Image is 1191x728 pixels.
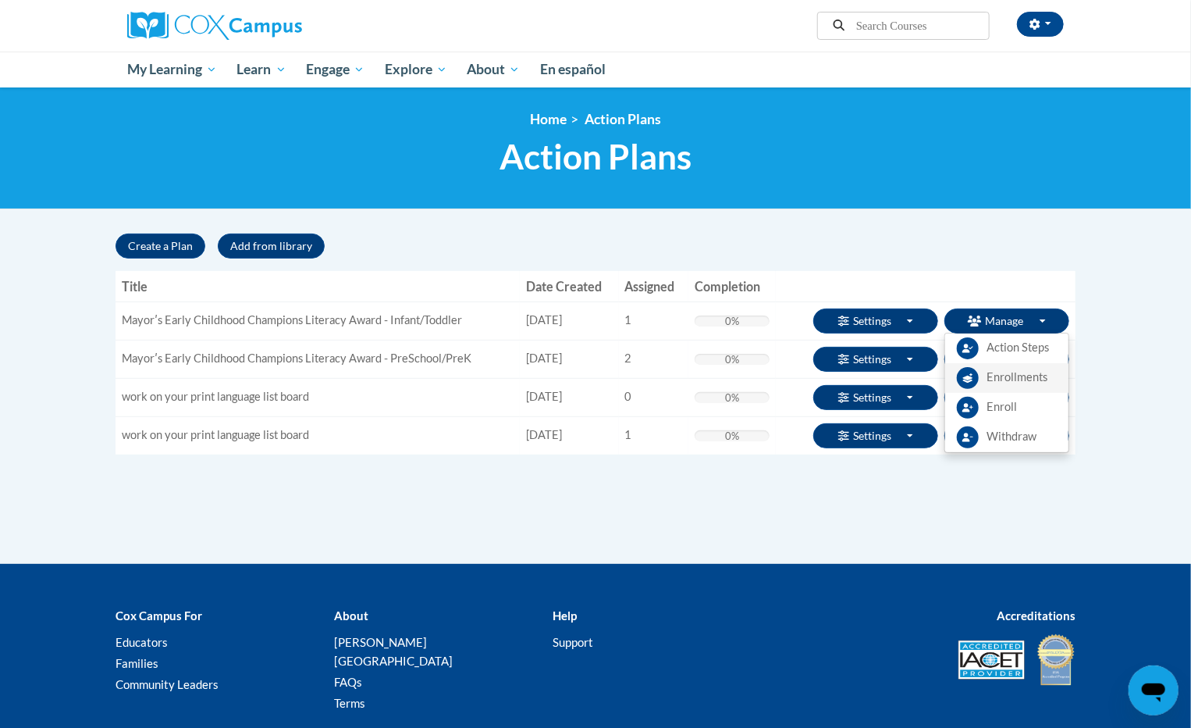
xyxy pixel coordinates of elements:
[1017,12,1064,37] button: Account Settings
[237,60,286,79] span: Learn
[520,340,618,378] td: [DATE]
[619,416,688,455] td: 1
[127,60,217,79] span: My Learning
[500,136,691,177] span: Action Plans
[116,340,520,378] td: Mayorʹs Early Childhood Champions Literacy Award - PreSchool/PreK
[958,641,1025,680] img: Accredited IACET® Provider
[116,378,520,416] td: work on your print language list board
[725,392,739,403] div: 0%
[218,234,325,259] button: Add from library
[467,60,520,79] span: About
[987,369,1047,386] span: Enrollments
[619,271,688,302] th: Assigned
[553,635,593,649] a: Support
[116,608,202,623] b: Cox Campus For
[334,675,362,689] a: FAQs
[813,385,938,410] button: Settings
[855,16,979,35] input: Search Courses
[1036,633,1075,687] img: IDA® Accredited
[530,111,567,127] a: Home
[530,53,616,86] a: En español
[987,429,1036,445] span: Withdraw
[127,12,302,40] img: Cox Campus
[375,52,457,87] a: Explore
[725,354,739,365] div: 0%
[104,52,1087,87] div: Main menu
[306,60,364,79] span: Engage
[540,61,606,77] span: En español
[334,608,368,623] b: About
[227,52,297,87] a: Learn
[619,340,688,378] td: 2
[813,309,938,334] button: Settings
[688,271,776,302] th: Completion
[117,52,227,87] a: My Learning
[296,52,375,87] a: Engage
[116,271,520,302] th: Title
[944,309,1069,334] button: Manage
[520,302,618,340] td: [DATE]
[520,378,618,416] td: [DATE]
[987,399,1017,416] span: Enroll
[116,416,520,455] td: work on your print language list board
[813,423,938,448] button: Settings
[619,378,688,416] td: 0
[997,608,1075,623] b: Accreditations
[116,234,205,259] button: Create a Plan
[116,302,520,340] td: Mayorʹs Early Childhood Champions Literacy Award - Infant/Toddler
[334,635,453,668] a: [PERSON_NAME][GEOGRAPHIC_DATA]
[585,111,661,127] span: Action Plans
[334,696,365,710] a: Terms
[520,416,618,455] td: [DATE]
[827,16,851,35] button: Search
[553,608,577,623] b: Help
[987,340,1049,356] span: Action Steps
[619,302,688,340] td: 1
[116,677,219,691] a: Community Leaders
[1129,666,1179,716] iframe: Button to launch messaging window
[813,347,938,372] button: Settings
[520,271,618,302] th: Date Created
[457,52,531,87] a: About
[725,430,739,441] div: 0%
[116,635,168,649] a: Educators
[385,60,447,79] span: Explore
[725,316,739,327] div: 0%
[116,656,158,670] a: Families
